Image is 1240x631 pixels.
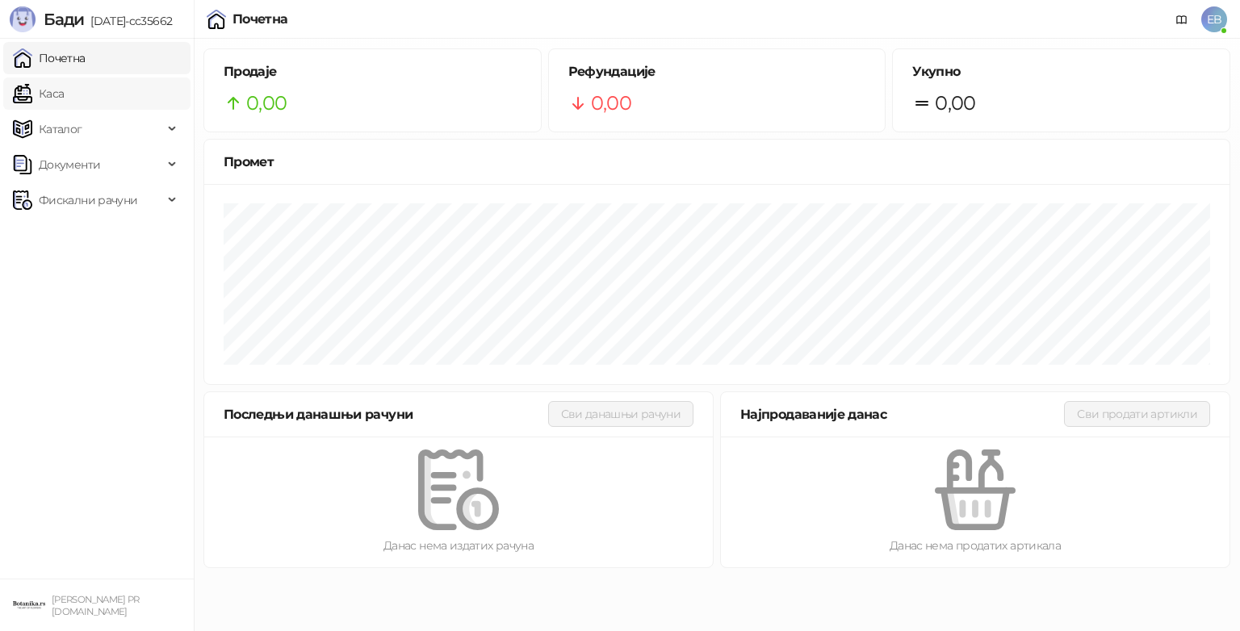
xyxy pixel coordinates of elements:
span: Бади [44,10,84,29]
a: Каса [13,77,64,110]
a: Документација [1169,6,1195,32]
span: Документи [39,148,100,181]
span: Фискални рачуни [39,184,137,216]
button: Сви данашњи рачуни [548,401,693,427]
h5: Продаје [224,62,522,81]
div: Најпродаваније данас [740,404,1064,424]
span: Каталог [39,113,82,145]
div: Последњи данашњи рачуни [224,404,548,424]
small: [PERSON_NAME] PR [DOMAIN_NAME] [52,594,140,617]
a: Почетна [13,42,86,74]
div: Данас нема издатих рачуна [230,537,687,554]
span: EB [1201,6,1227,32]
span: 0,00 [246,88,287,119]
img: 64x64-companyLogo-0e2e8aaa-0bd2-431b-8613-6e3c65811325.png [13,589,45,621]
h5: Рефундације [568,62,866,81]
span: 0,00 [591,88,631,119]
div: Промет [224,152,1210,172]
h5: Укупно [912,62,1210,81]
span: 0,00 [935,88,975,119]
div: Почетна [232,13,288,26]
span: [DATE]-cc35662 [84,14,172,28]
div: Данас нема продатих артикала [747,537,1204,554]
button: Сви продати артикли [1064,401,1210,427]
img: Logo [10,6,36,32]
